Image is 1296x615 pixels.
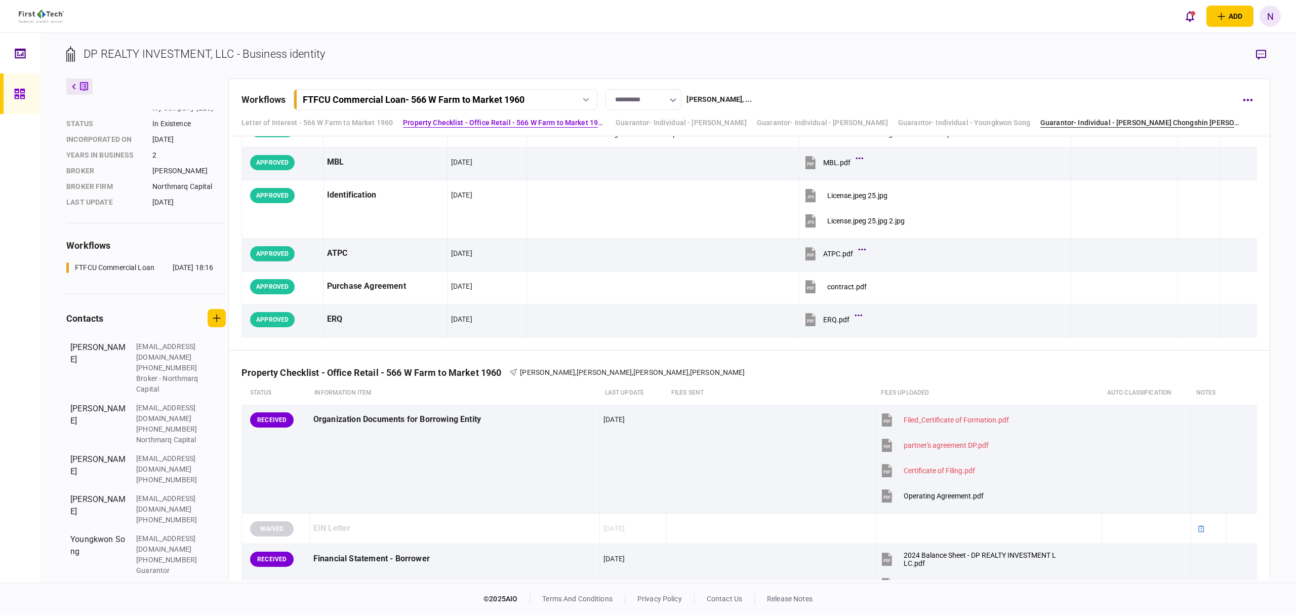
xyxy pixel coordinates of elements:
[823,159,850,167] div: MBL.pdf
[803,242,863,265] button: ATPC.pdf
[152,150,226,161] div: 2
[1179,6,1200,27] button: open notifications list
[19,10,64,23] img: client company logo
[823,316,849,324] div: ERQ.pdf
[1260,6,1281,27] button: N
[876,381,1102,405] th: Files uploaded
[690,368,745,376] span: [PERSON_NAME]
[827,217,905,225] div: License.jpeg 25.jpg 2.jpg
[242,381,310,405] th: status
[603,554,625,564] div: [DATE]
[633,368,688,376] span: [PERSON_NAME]
[294,89,597,110] button: FTFCU Commercial Loan- 566 W Farm to Market 1960
[250,312,295,327] div: APPROVED
[483,594,530,604] div: © 2025 AIO
[327,184,443,207] div: Identification
[451,314,472,324] div: [DATE]
[313,408,596,431] div: Organization Documents for Borrowing Entity
[904,441,989,449] div: partner's agreement DP.pdf
[136,435,202,445] div: Northmarq Capital
[303,94,524,105] div: FTFCU Commercial Loan - 566 W Farm to Market 1960
[803,308,860,331] button: ERQ.pdf
[250,521,294,536] div: WAIVED
[904,467,975,475] div: Certificate of Filing.pdf
[66,262,213,273] a: FTFCU Commercial Loan[DATE] 18:16
[84,46,325,62] div: DP REALTY INVESTMENT, LLC - Business identity
[241,93,286,106] div: workflows
[879,434,989,456] button: partner's agreement DP.pdf
[451,248,472,258] div: [DATE]
[250,552,294,567] div: RECEIVED
[241,118,393,128] a: Letter of Interest - 566 W Farm to Market 1960
[803,275,867,298] button: contract.pdf
[666,381,876,405] th: files sent
[823,250,853,258] div: ATPC.pdf
[250,188,295,203] div: APPROVED
[616,118,747,128] a: Guarantor- Individual - [PERSON_NAME]
[1191,381,1227,405] th: notes
[241,367,509,378] div: Property Checklist - Office Retail - 566 W Farm to Market 1960
[686,94,751,105] div: [PERSON_NAME] , ...
[577,368,632,376] span: [PERSON_NAME]
[637,595,682,603] a: privacy policy
[403,118,605,128] a: Property Checklist - Office Retail - 566 W Farm to Market 1960
[313,548,596,570] div: Financial Statement - Borrower
[1102,381,1191,405] th: auto classification
[879,459,975,482] button: Certificate of Filing.pdf
[803,151,861,174] button: MBL.pdf
[327,308,443,331] div: ERQ
[136,453,202,475] div: [EMAIL_ADDRESS][DOMAIN_NAME]
[827,191,887,200] div: License.jpeg 25.jpg
[603,523,625,533] div: [DATE]
[1206,6,1253,27] button: open adding identity options
[152,181,226,192] div: Northmarq Capital
[600,381,666,405] th: last update
[136,373,202,395] div: Broker - Northmarq Capital
[904,416,1009,424] div: Filed_Certificate of Formation.pdf
[327,275,443,298] div: Purchase Agreement
[451,281,472,291] div: [DATE]
[688,368,690,376] span: ,
[451,157,472,167] div: [DATE]
[70,341,126,395] div: [PERSON_NAME]
[879,408,1009,431] button: Filed_Certificate of Formation.pdf
[70,453,126,485] div: [PERSON_NAME]
[904,551,1057,567] div: 2024 Balance Sheet - DP REALTY INVESTMENT LLC.pdf
[603,414,625,425] div: [DATE]
[309,381,599,405] th: Information item
[451,190,472,200] div: [DATE]
[898,118,1030,128] a: Guarantor- Individual - Youngkwon Song
[575,368,577,376] span: ,
[827,283,867,291] div: contract.pdf
[879,548,1057,570] button: 2024 Balance Sheet - DP REALTY INVESTMENT LLC.pdf
[632,368,633,376] span: ,
[173,262,214,273] div: [DATE] 18:16
[707,595,742,603] a: contact us
[250,279,295,294] div: APPROVED
[757,118,888,128] a: Guarantor- Individual - [PERSON_NAME]
[66,181,142,192] div: broker firm
[250,412,294,428] div: RECEIVED
[66,150,142,161] div: years in business
[904,492,984,500] div: Operating Agreement.pdf
[152,119,226,129] div: In Existence
[542,595,613,603] a: terms and conditions
[879,573,1046,596] button: 2024 P&L - DP REALTY INVESTMENT LLC.pdf
[136,363,202,373] div: [PHONE_NUMBER]
[879,484,984,507] button: Operating Agreement.pdf
[250,246,295,261] div: APPROVED
[152,197,226,208] div: [DATE]
[66,119,142,129] div: status
[66,134,142,145] div: incorporated on
[136,403,202,424] div: [EMAIL_ADDRESS][DOMAIN_NAME]
[152,134,226,145] div: [DATE]
[520,368,575,376] span: [PERSON_NAME]
[136,493,202,515] div: [EMAIL_ADDRESS][DOMAIN_NAME]
[152,166,226,176] div: [PERSON_NAME]
[327,151,443,174] div: MBL
[66,239,226,252] div: workflows
[803,184,887,207] button: License.jpeg 25.jpg
[327,242,443,265] div: ATPC
[70,403,126,445] div: [PERSON_NAME]
[66,197,142,208] div: last update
